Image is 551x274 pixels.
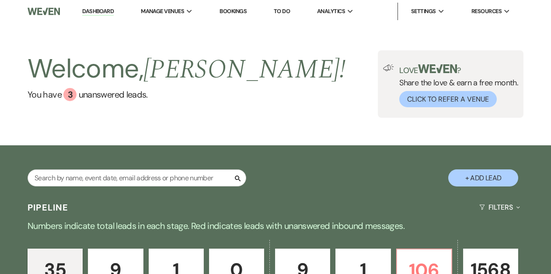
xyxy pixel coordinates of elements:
button: + Add Lead [448,169,518,186]
h3: Pipeline [28,201,69,214]
img: weven-logo-green.svg [418,64,457,73]
h2: Welcome, [28,50,345,88]
span: Manage Venues [141,7,184,16]
p: Love ? [399,64,518,74]
a: Dashboard [82,7,114,16]
span: Settings [411,7,436,16]
span: Analytics [317,7,345,16]
button: Filters [476,196,523,219]
img: loud-speaker-illustration.svg [383,64,394,71]
a: Bookings [220,7,247,15]
span: [PERSON_NAME] ! [143,49,345,90]
a: You have 3 unanswered leads. [28,88,345,101]
div: 3 [63,88,77,101]
img: Weven Logo [28,2,60,21]
input: Search by name, event date, email address or phone number [28,169,246,186]
span: Resources [471,7,502,16]
div: Share the love & earn a free month. [394,64,518,107]
a: To Do [274,7,290,15]
button: Click to Refer a Venue [399,91,497,107]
